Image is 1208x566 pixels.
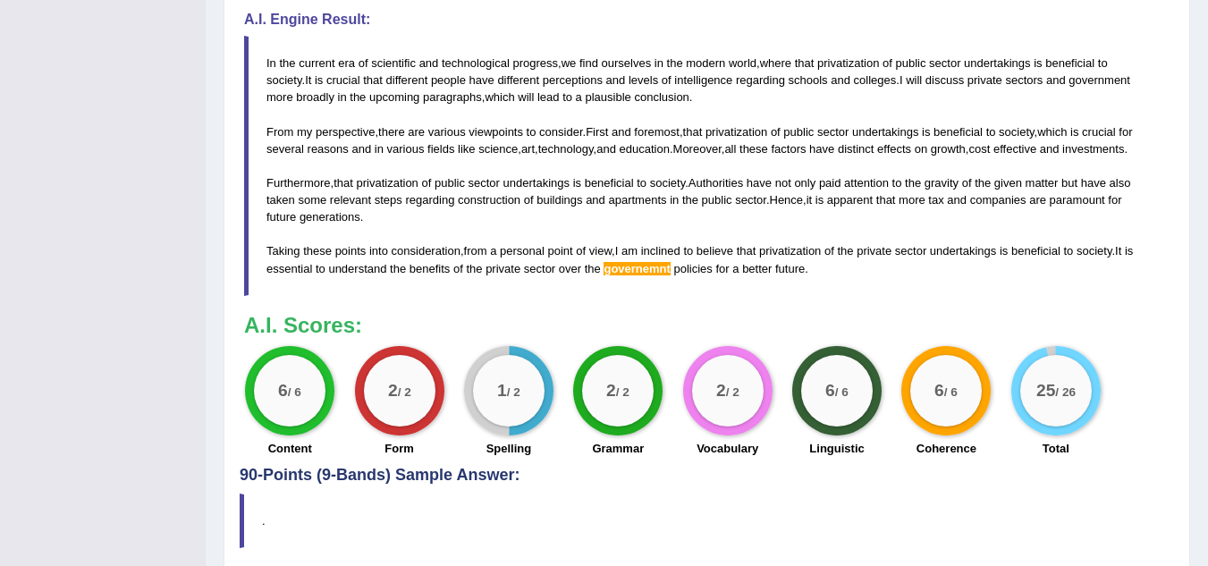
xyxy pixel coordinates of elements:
[604,262,670,275] span: Possible spelling mistake found. (did you mean: government)
[585,262,601,275] span: the
[298,193,326,207] span: some
[789,73,828,87] span: schools
[844,176,889,190] span: attention
[697,440,758,457] label: Vocabulary
[497,73,539,87] span: different
[244,12,1170,28] h4: A.I. Engine Result:
[929,56,960,70] span: sector
[469,125,523,139] span: viewpoints
[500,244,545,258] span: personal
[1005,73,1043,87] span: sectors
[469,176,500,190] span: sector
[356,176,418,190] span: privatization
[351,142,371,156] span: and
[390,262,406,275] span: the
[838,142,874,156] span: distinct
[478,142,518,156] span: science
[1026,176,1059,190] span: matter
[538,142,594,156] span: technology
[817,125,849,139] span: sector
[1046,73,1066,87] span: and
[854,73,897,87] span: colleges
[458,142,476,156] span: like
[1108,193,1121,207] span: for
[543,73,603,87] span: perceptions
[697,244,733,258] span: believe
[747,176,772,190] span: have
[1125,244,1133,258] span: is
[732,262,739,275] span: a
[895,56,925,70] span: public
[539,125,582,139] span: consider
[637,176,646,190] span: to
[876,193,896,207] span: that
[683,244,693,258] span: to
[930,244,996,258] span: undertakings
[716,381,726,401] big: 2
[335,244,367,258] span: points
[338,56,355,70] span: era
[428,125,466,139] span: various
[970,193,1026,207] span: companies
[585,176,634,190] span: beneficial
[686,56,725,70] span: modern
[1040,142,1060,156] span: and
[892,176,902,190] span: to
[497,381,507,401] big: 1
[725,385,739,399] small: / 2
[296,90,334,104] span: broadly
[925,176,959,190] span: gravity
[466,262,482,275] span: the
[682,193,698,207] span: the
[537,90,560,104] span: lead
[244,313,362,337] b: A.I. Scores:
[1070,125,1078,139] span: is
[397,385,410,399] small: / 2
[736,73,785,87] span: regarding
[724,142,736,156] span: all
[350,90,366,104] span: the
[512,56,558,70] span: progress
[947,193,967,207] span: and
[641,244,680,258] span: inclined
[1011,244,1060,258] span: beneficial
[1064,244,1074,258] span: to
[328,262,386,275] span: understand
[925,73,964,87] span: discuss
[579,56,598,70] span: find
[771,142,806,156] span: factors
[316,125,375,139] span: perspective
[900,73,903,87] span: I
[634,90,688,104] span: conclusion
[915,142,927,156] span: on
[518,90,534,104] span: will
[266,176,331,190] span: Furthermore
[562,56,577,70] span: we
[386,73,428,87] span: different
[300,210,360,224] span: generations
[586,125,608,139] span: First
[650,176,686,190] span: society
[629,73,658,87] span: levels
[405,193,454,207] span: regarding
[375,142,384,156] span: in
[964,56,1030,70] span: undertakings
[1045,56,1094,70] span: beneficial
[576,90,582,104] span: a
[1050,193,1105,207] span: paramount
[795,56,815,70] span: that
[388,381,398,401] big: 2
[338,90,347,104] span: in
[266,56,276,70] span: In
[933,125,983,139] span: beneficial
[809,440,864,457] label: Linguistic
[857,244,891,258] span: private
[673,262,712,275] span: policies
[770,193,804,207] span: Hence
[673,142,722,156] span: Moreover
[615,244,619,258] span: I
[266,73,302,87] span: society
[944,385,958,399] small: / 6
[783,125,814,139] span: public
[1110,176,1131,190] span: also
